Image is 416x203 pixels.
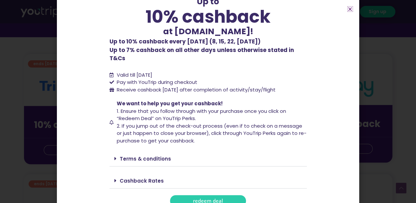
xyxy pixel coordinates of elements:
span: Valid till [DATE] [117,71,152,78]
span: Receive cashback [DATE] after completion of activity/stay/flight [117,86,276,93]
a: Close [348,7,353,12]
span: We want to help you get your cashback! [117,100,223,107]
p: Up to 7% cashback on all other days unless otherwise stated in T&Cs [110,38,307,63]
div: 10% cashback [110,8,307,25]
span: Pay with YouTrip during checkout [115,79,197,86]
div: Cashback Rates [110,173,307,189]
a: Terms & conditions [120,155,171,162]
a: Cashback Rates [120,177,164,184]
span: 2. If you jump out of the check-out process (even if to check on a message or just happen to clos... [117,122,306,144]
b: Up to 10% cashback every [DATE] (8, 15, 22, [DATE]) [110,38,260,45]
span: 1. Ensure that you follow through with your purchase once you click on “Redeem Deal” on YouTrip P... [117,108,286,122]
div: Terms & conditions [110,151,307,166]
